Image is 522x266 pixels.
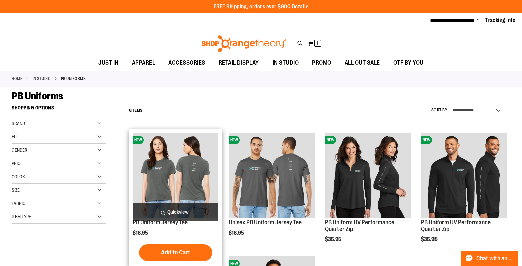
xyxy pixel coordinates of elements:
strong: PB Uniforms [61,76,86,82]
a: PB Uniform UV Performance Quarter Zip [325,219,394,232]
img: Unisex PB Uniform Jersey Tee [229,133,315,218]
h2: Items [129,105,143,116]
img: Shop Orangetheory [201,35,287,52]
span: Size [12,187,20,193]
button: Add to Cart [139,244,212,261]
span: Fabric [12,201,25,206]
span: IN STUDIO [273,55,299,70]
a: Home [12,76,22,82]
span: OTF BY YOU [393,55,424,70]
button: Account menu [477,17,480,24]
span: 1 [316,40,319,47]
span: ACCESSORIES [168,55,205,70]
a: IN STUDIO [33,76,51,82]
a: PB Uniform Jersey TeeNEW [133,133,218,219]
span: NEW [325,136,336,144]
span: Add to Cart [161,249,190,256]
span: $16.95 [133,230,149,236]
label: Sort By [431,107,448,113]
span: $35.95 [421,236,439,242]
div: product [322,129,414,259]
span: PROMO [312,55,331,70]
span: 6 [129,108,132,113]
span: NEW [421,136,432,144]
span: PB Uniforms [12,90,63,102]
img: PB Uniform UV Performance Quarter Zip [421,133,507,218]
img: PB Uniform Jersey Tee [133,133,218,218]
span: Chat with an Expert [476,255,514,262]
span: Gender [12,147,27,153]
img: PB Uniform UV Performance Quarter Zip [325,133,411,218]
a: Unisex PB Uniform Jersey Tee [229,219,302,226]
a: Quickview [133,203,218,221]
span: $16.95 [229,230,245,236]
span: Price [12,161,23,166]
a: PB Uniform UV Performance Quarter ZipNEW [421,133,507,219]
span: APPAREL [132,55,155,70]
a: PB Uniform UV Performance Quarter Zip [421,219,491,232]
a: PB Uniform Jersey Tee [133,219,188,226]
span: RETAIL DISPLAY [219,55,259,70]
a: Unisex PB Uniform Jersey TeeNEW [229,133,315,219]
span: ALL OUT SALE [345,55,380,70]
span: NEW [133,136,144,144]
a: PB Uniform UV Performance Quarter ZipNEW [325,133,411,219]
span: Color [12,174,25,179]
span: Fit [12,134,17,139]
button: Chat with an Expert [461,251,518,266]
div: product [225,129,318,253]
span: Item Type [12,214,31,219]
p: FREE Shipping, orders over $600. [214,3,309,11]
span: JUST IN [98,55,119,70]
div: product [418,129,510,259]
span: $35.95 [325,236,342,242]
span: NEW [229,136,240,144]
strong: Shopping Options [12,102,106,117]
a: Details [292,4,309,10]
a: Tracking Info [485,17,516,24]
span: Brand [12,121,25,126]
